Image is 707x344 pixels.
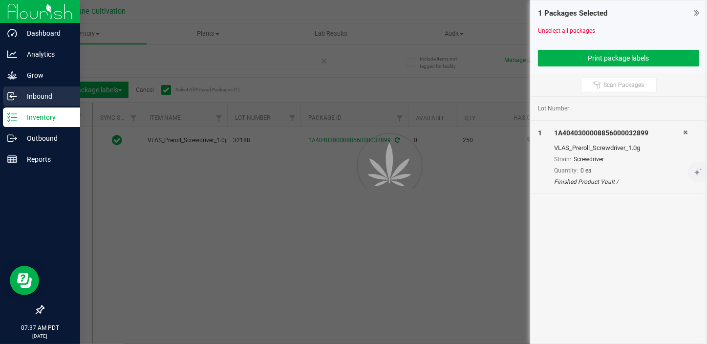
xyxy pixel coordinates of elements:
p: Analytics [17,48,76,60]
p: Outbound [17,132,76,144]
button: Print package labels [538,50,699,66]
p: Inventory [17,111,76,123]
span: 0 ea [580,167,592,174]
p: Dashboard [17,27,76,39]
inline-svg: Dashboard [7,28,17,38]
p: [DATE] [4,332,76,340]
inline-svg: Outbound [7,133,17,143]
inline-svg: Inventory [7,112,17,122]
span: 1 [538,129,542,137]
a: Unselect all packages [538,27,595,34]
span: Strain: [554,156,571,163]
p: 07:37 AM PDT [4,323,76,332]
button: Scan Packages [581,78,657,92]
span: Lot Number: [538,104,571,113]
span: Quantity: [554,167,578,174]
span: Scan Packages [604,81,644,89]
div: 1A4040300008856000032899 [554,128,683,138]
p: Inbound [17,90,76,102]
span: Screwdriver [574,156,604,163]
inline-svg: Inbound [7,91,17,101]
iframe: Resource center [10,266,39,295]
div: Finished Product Vault / - [554,177,683,186]
inline-svg: Reports [7,154,17,164]
inline-svg: Analytics [7,49,17,59]
div: VLAS_Preroll_Screwdriver_1.0g [554,143,683,153]
p: Reports [17,153,76,165]
inline-svg: Grow [7,70,17,80]
p: Grow [17,69,76,81]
